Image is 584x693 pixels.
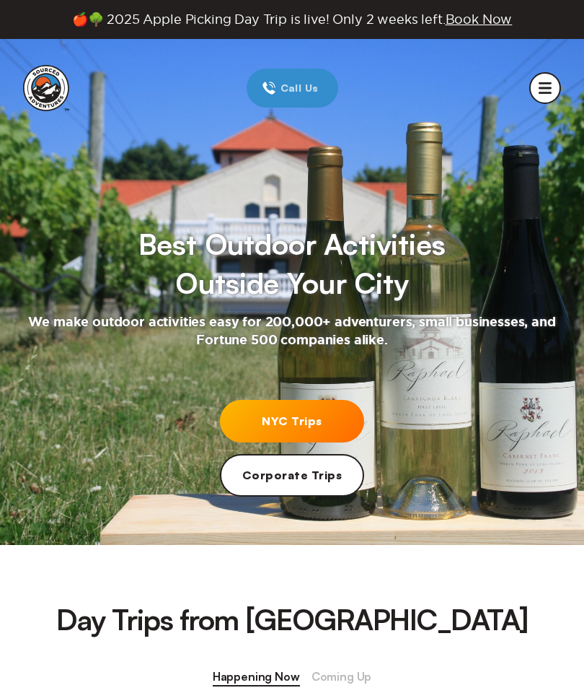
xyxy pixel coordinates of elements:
span: Coming Up [311,668,372,687]
a: Corporate Trips [220,454,364,497]
h2: We make outdoor activities easy for 200,000+ adventurers, small businesses, and Fortune 500 compa... [14,314,570,349]
a: Call Us [247,69,338,108]
a: NYC Trips [220,400,364,443]
button: mobile menu [529,72,561,104]
h1: Best Outdoor Activities Outside Your City [138,225,445,302]
img: Sourced Adventures company logo [23,65,69,111]
span: Happening Now [213,668,300,687]
span: Book Now [446,12,513,26]
span: 🍎🌳 2025 Apple Picking Day Trip is live! Only 2 weeks left. [72,12,512,27]
span: Call Us [276,80,323,96]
